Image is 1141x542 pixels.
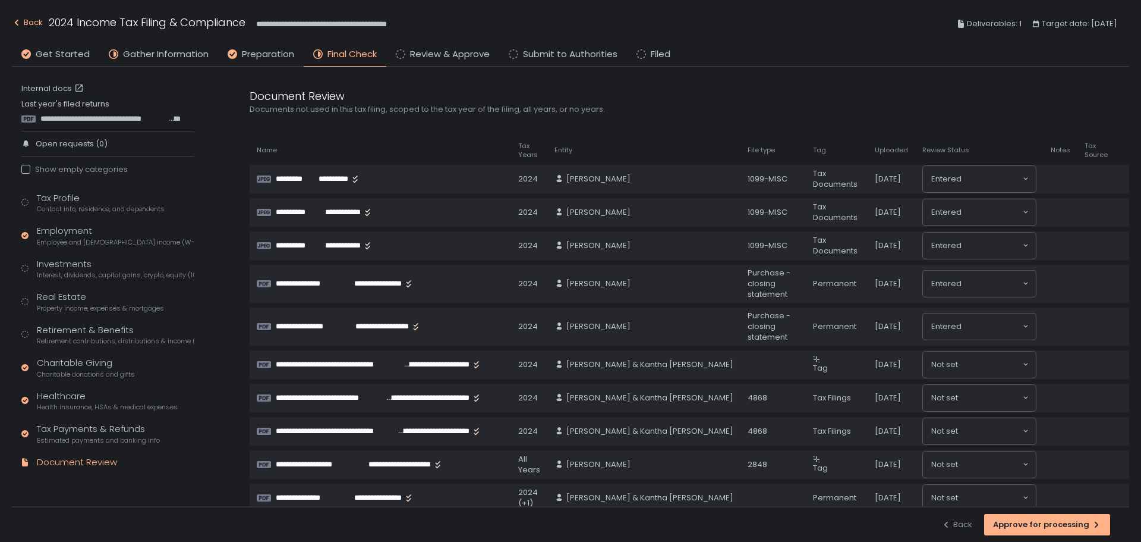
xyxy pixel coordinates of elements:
span: [PERSON_NAME] & Kantha [PERSON_NAME] [566,493,733,503]
span: Submit to Authorities [523,48,617,61]
a: Internal docs [21,83,86,94]
span: Not set [931,359,958,371]
span: Target date: [DATE] [1042,17,1117,31]
div: Search for option [923,233,1036,259]
input: Search for option [958,492,1022,504]
span: [DATE] [875,240,901,251]
input: Search for option [962,321,1022,333]
div: Search for option [923,199,1036,225]
button: Approve for processing [984,514,1110,535]
input: Search for option [958,359,1022,371]
span: Property income, expenses & mortgages [37,304,164,313]
span: [PERSON_NAME] [566,321,631,332]
span: [PERSON_NAME] & Kantha [PERSON_NAME] [566,393,733,403]
div: Search for option [923,452,1036,478]
span: Not set [931,492,958,504]
div: Document Review [37,456,117,469]
span: Uploaded [875,146,908,155]
span: [DATE] [875,321,901,332]
div: Search for option [923,385,1036,411]
span: Entity [554,146,572,155]
span: [PERSON_NAME] [566,278,631,289]
span: Open requests (0) [36,139,108,149]
span: [DATE] [875,426,901,437]
span: Tag [813,462,828,474]
span: [DATE] [875,278,901,289]
span: Tax Years [518,142,540,159]
button: Back [12,14,43,34]
div: Search for option [923,418,1036,444]
input: Search for option [958,392,1022,404]
div: Tax Profile [37,192,165,214]
span: [DATE] [875,459,901,470]
button: Back [941,514,972,535]
div: Search for option [923,352,1036,378]
span: Not set [931,459,958,471]
span: Estimated payments and banking info [37,436,160,445]
div: Search for option [923,485,1036,511]
span: Entered [931,321,962,333]
span: [PERSON_NAME] [566,459,631,470]
div: Last year's filed returns [21,99,194,124]
div: Tax Payments & Refunds [37,422,160,445]
span: [DATE] [875,493,901,503]
span: Review & Approve [410,48,490,61]
span: Health insurance, HSAs & medical expenses [37,403,178,412]
span: Final Check [327,48,377,61]
span: Preparation [242,48,294,61]
span: [DATE] [875,359,901,370]
span: Not set [931,392,958,404]
div: Document Review [250,88,820,104]
div: Search for option [923,271,1036,297]
span: Tag [813,362,828,374]
span: Entered [931,240,962,252]
h1: 2024 Income Tax Filing & Compliance [49,14,245,30]
span: Entered [931,278,962,290]
span: Deliverables: 1 [967,17,1022,31]
span: [PERSON_NAME] [566,240,631,251]
span: Tag [813,146,826,155]
span: Tax Source [1085,142,1108,159]
span: [DATE] [875,393,901,403]
span: Entered [931,206,962,218]
span: Retirement contributions, distributions & income (1099-R, 5498) [37,337,194,346]
div: Healthcare [37,390,178,412]
div: Real Estate [37,290,164,313]
span: [PERSON_NAME] & Kantha [PERSON_NAME] [566,426,733,437]
div: Back [12,15,43,30]
input: Search for option [958,425,1022,437]
div: Approve for processing [993,519,1101,530]
span: Charitable donations and gifts [37,370,135,379]
div: Back [941,519,972,530]
span: Notes [1051,146,1070,155]
input: Search for option [962,240,1022,252]
input: Search for option [962,278,1022,290]
span: Get Started [36,48,90,61]
span: Review Status [922,146,969,155]
span: Filed [651,48,670,61]
div: Search for option [923,166,1036,192]
span: Gather Information [123,48,209,61]
div: Investments [37,258,194,280]
div: Employment [37,224,194,247]
span: Interest, dividends, capital gains, crypto, equity (1099s, K-1s) [37,271,194,280]
span: [PERSON_NAME] & Kantha [PERSON_NAME] [566,359,733,370]
span: Contact info, residence, and dependents [37,205,165,214]
div: Search for option [923,314,1036,340]
input: Search for option [958,459,1022,471]
input: Search for option [962,206,1022,218]
span: Employee and [DEMOGRAPHIC_DATA] income (W-2s) [37,238,194,247]
span: Not set [931,425,958,437]
div: Retirement & Benefits [37,324,194,346]
span: [DATE] [875,174,901,184]
span: [PERSON_NAME] [566,207,631,218]
span: [DATE] [875,207,901,218]
span: Name [257,146,277,155]
span: [PERSON_NAME] [566,174,631,184]
input: Search for option [962,173,1022,185]
div: Charitable Giving [37,356,135,379]
div: Documents not used in this tax filing, scoped to the tax year of the filing, all years, or no years. [250,104,820,115]
span: Entered [931,173,962,185]
span: File type [748,146,775,155]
